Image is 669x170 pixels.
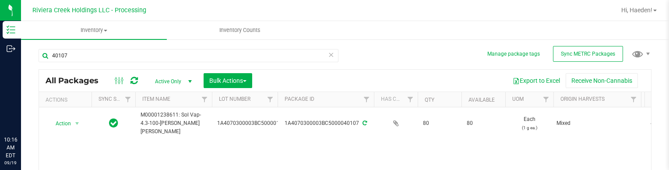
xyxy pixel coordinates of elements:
span: Each [511,115,548,132]
span: Sync METRC Packages [561,51,615,57]
span: 80 [423,119,456,127]
div: Value 1: Mixed [556,119,638,127]
a: Filter [627,92,641,107]
span: Sync from Compliance System [361,120,367,126]
a: Filter [263,92,278,107]
button: Receive Non-Cannabis [566,73,638,88]
span: Inventory Counts [208,26,272,34]
inline-svg: Outbound [7,44,15,53]
span: Riviera Creek Holdings LLC - Processing [32,7,146,14]
a: UOM [512,96,524,102]
a: Filter [539,92,553,107]
a: Filter [197,92,212,107]
a: Inventory Counts [167,21,313,39]
span: M00001238611: Sol Vap-4.3-100-[PERSON_NAME] [PERSON_NAME] [141,111,207,136]
a: Lot Number [219,96,250,102]
th: Has COA [374,92,418,107]
a: Filter [403,92,418,107]
span: Clear [328,49,334,60]
a: Filter [121,92,135,107]
span: All Packages [46,76,107,85]
a: Filter [359,92,374,107]
span: Action [48,117,71,130]
p: 10:16 AM EDT [4,136,17,159]
a: Item Name [142,96,170,102]
a: Package ID [285,96,314,102]
div: Actions [46,97,88,103]
span: Hi, Haeden! [621,7,652,14]
a: Inventory [21,21,167,39]
span: Bulk Actions [209,77,246,84]
span: 1A4070300003BC5000015937 [217,119,292,127]
span: Inventory [21,26,167,34]
span: In Sync [109,117,118,129]
button: Export to Excel [507,73,566,88]
iframe: Resource center [9,100,35,126]
a: Qty [425,97,434,103]
input: Search Package ID, Item Name, SKU, Lot or Part Number... [39,49,338,62]
div: 1A4070300003BC5000040107 [276,119,375,127]
a: Origin Harvests [560,96,605,102]
button: Bulk Actions [204,73,252,88]
inline-svg: Inventory [7,25,15,34]
a: Available [468,97,495,103]
button: Manage package tags [487,50,540,58]
p: (1 g ea.) [511,124,548,132]
span: select [72,117,83,130]
button: Sync METRC Packages [553,46,623,62]
a: Sync Status [99,96,132,102]
p: 09/19 [4,159,17,166]
span: 80 [467,119,500,127]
